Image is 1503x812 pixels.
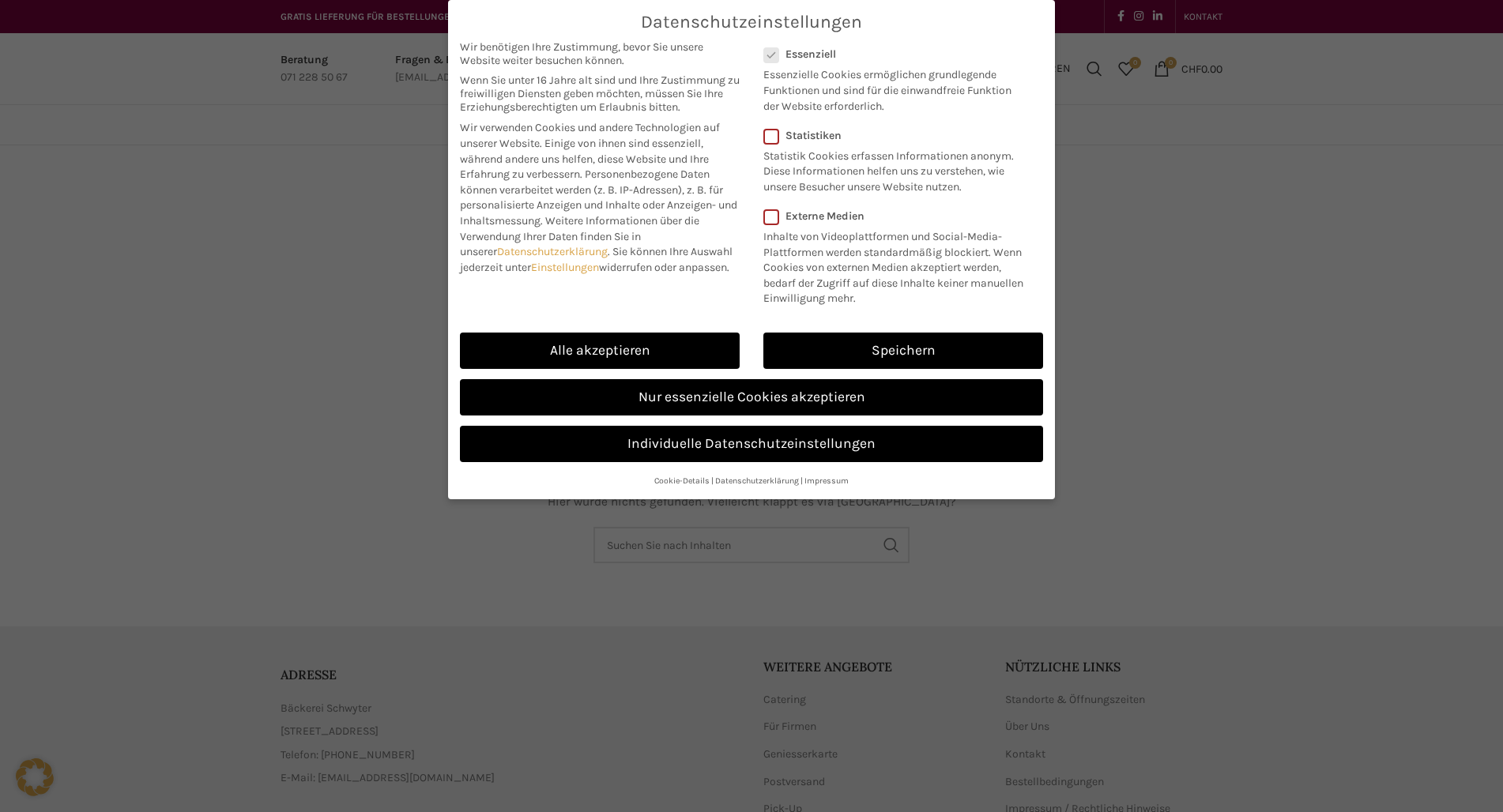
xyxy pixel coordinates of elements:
[460,73,740,114] span: Wenn Sie unter 16 Jahre alt sind und Ihre Zustimmung zu freiwilligen Diensten geben möchten, müss...
[531,261,599,274] a: Einstellungen
[497,245,608,258] a: Datenschutzerklärung
[763,223,1033,306] p: Inhalte von Videoplattformen und Social-Media-Plattformen werden standardmäßig blockiert. Wenn Co...
[763,142,1023,195] p: Statistik Cookies erfassen Informationen anonym. Diese Informationen helfen uns zu verstehen, wie...
[763,209,1033,223] label: Externe Medien
[460,121,720,181] span: Wir verwenden Cookies und andere Technologien auf unserer Website. Einige von ihnen sind essenzie...
[460,245,733,274] span: Sie können Ihre Auswahl jederzeit unter widerrufen oder anpassen.
[763,61,1023,114] p: Essenzielle Cookies ermöglichen grundlegende Funktionen und sind für die einwandfreie Funktion de...
[763,129,1023,142] label: Statistiken
[763,47,1023,61] label: Essenziell
[460,379,1043,415] a: Nur essenzielle Cookies akzeptieren
[654,476,710,486] a: Cookie-Details
[804,476,849,486] a: Impressum
[715,476,799,486] a: Datenschutzerklärung
[763,333,1043,369] a: Speichern
[460,333,740,369] a: Alle akzeptieren
[460,214,699,258] span: Weitere Informationen über die Verwendung Ihrer Daten finden Sie in unserer .
[460,426,1043,462] a: Individuelle Datenschutzeinstellungen
[460,40,740,67] span: Wir benötigen Ihre Zustimmung, bevor Sie unsere Website weiter besuchen können.
[460,167,737,227] span: Personenbezogene Daten können verarbeitet werden (z. B. IP-Adressen), z. B. für personalisierte A...
[641,12,862,32] span: Datenschutzeinstellungen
